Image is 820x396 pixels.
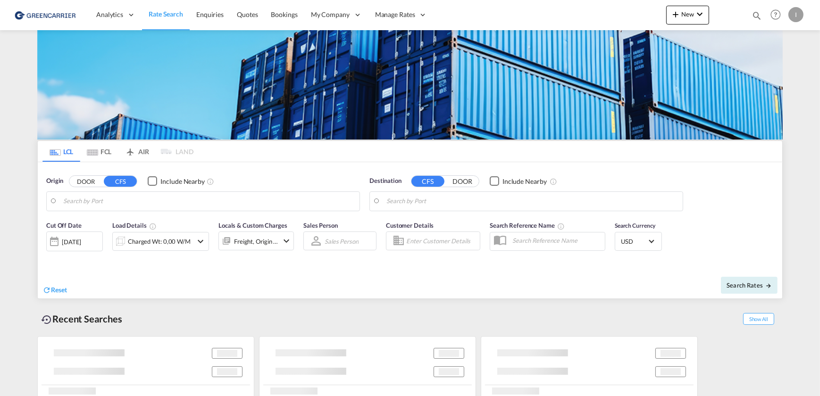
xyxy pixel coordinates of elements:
[502,177,547,186] div: Include Nearby
[46,231,103,251] div: [DATE]
[615,222,656,229] span: Search Currency
[125,146,136,153] md-icon: icon-airplane
[80,141,118,162] md-tab-item: FCL
[96,10,123,19] span: Analytics
[37,30,783,140] img: GreenCarrierFCL_LCL.png
[207,178,214,185] md-icon: Unchecked: Ignores neighbouring ports when fetching rates.Checked : Includes neighbouring ports w...
[375,10,415,19] span: Manage Rates
[670,8,681,20] md-icon: icon-plus 400-fg
[62,238,81,246] div: [DATE]
[620,234,657,248] md-select: Select Currency: $ USDUnited States Dollar
[42,285,67,296] div: icon-refreshReset
[303,222,338,229] span: Sales Person
[42,141,80,162] md-tab-item: LCL
[281,235,292,247] md-icon: icon-chevron-down
[557,223,565,230] md-icon: Your search will be saved by the below given name
[411,176,444,187] button: CFS
[550,178,557,185] md-icon: Unchecked: Ignores neighbouring ports when fetching rates.Checked : Includes neighbouring ports w...
[104,176,137,187] button: CFS
[490,176,547,186] md-checkbox: Checkbox No Ink
[46,176,63,186] span: Origin
[218,222,287,229] span: Locals & Custom Charges
[743,313,774,325] span: Show All
[666,6,709,25] button: icon-plus 400-fgNewicon-chevron-down
[788,7,803,22] div: I
[237,10,258,18] span: Quotes
[118,141,156,162] md-tab-item: AIR
[128,235,191,248] div: Charged Wt: 0,00 W/M
[148,176,205,186] md-checkbox: Checkbox No Ink
[768,7,784,23] span: Help
[670,10,705,18] span: New
[765,282,772,289] md-icon: icon-arrow-right
[112,232,209,251] div: Charged Wt: 0,00 W/Micon-chevron-down
[386,222,434,229] span: Customer Details
[195,236,206,247] md-icon: icon-chevron-down
[41,314,52,325] md-icon: icon-backup-restore
[727,281,772,289] span: Search Rates
[51,286,67,294] span: Reset
[490,222,565,229] span: Search Reference Name
[38,162,782,298] div: Origin DOOR CFS Checkbox No InkUnchecked: Ignores neighbouring ports when fetching rates.Checked ...
[721,277,778,294] button: Search Ratesicon-arrow-right
[46,222,82,229] span: Cut Off Date
[446,176,479,187] button: DOOR
[42,286,51,294] md-icon: icon-refresh
[406,234,477,248] input: Enter Customer Details
[149,223,157,230] md-icon: Chargeable Weight
[621,237,647,246] span: USD
[324,234,360,248] md-select: Sales Person
[768,7,788,24] div: Help
[63,194,355,208] input: Search by Port
[218,231,294,250] div: Freight Origin Destinationicon-chevron-down
[234,235,278,248] div: Freight Origin Destination
[42,141,193,162] md-pagination-wrapper: Use the left and right arrow keys to navigate between tabs
[271,10,298,18] span: Bookings
[311,10,350,19] span: My Company
[508,233,605,247] input: Search Reference Name
[46,250,53,263] md-datepicker: Select
[369,176,402,186] span: Destination
[14,4,78,25] img: 1378a7308afe11ef83610d9e779c6b34.png
[752,10,762,25] div: icon-magnify
[37,308,126,330] div: Recent Searches
[386,194,678,208] input: Search by Port
[694,8,705,20] md-icon: icon-chevron-down
[149,10,183,18] span: Rate Search
[160,177,205,186] div: Include Nearby
[112,222,157,229] span: Load Details
[752,10,762,21] md-icon: icon-magnify
[196,10,224,18] span: Enquiries
[69,176,102,187] button: DOOR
